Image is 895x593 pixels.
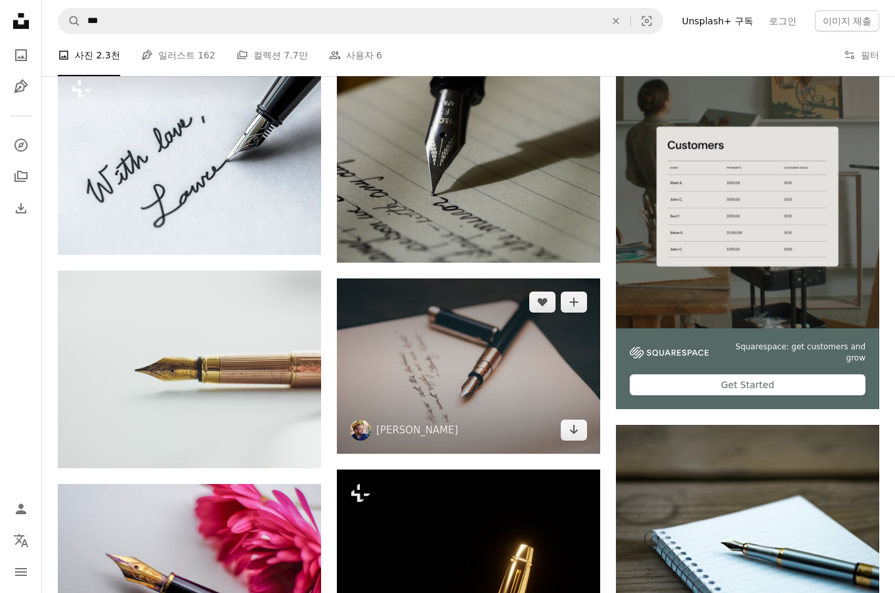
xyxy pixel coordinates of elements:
img: Álvaro Serrano의 프로필로 이동 [350,420,371,441]
button: 메뉴 [8,559,34,585]
a: 나선형 책에 만년필 [616,517,879,529]
a: 서명 만년필의 매크로 [58,154,321,165]
span: 6 [376,48,382,62]
a: 사용자 6 [329,34,382,76]
button: 이미지 제출 [815,11,879,32]
img: file-1747939376688-baf9a4a454ffimage [616,65,879,328]
button: 삭제 [601,9,630,33]
img: 서명 만년필의 매크로 [58,65,321,255]
img: file-1747939142011-51e5cc87e3c9 [630,347,709,359]
a: 사진 [8,42,34,68]
button: 컬렉션에 추가 [561,292,587,313]
a: [PERSON_NAME] [376,424,458,437]
a: 블랙과 실버 만년필 [337,360,600,372]
button: 언어 [8,527,34,554]
a: Unsplash+ 구독 [674,11,760,32]
span: 162 [198,48,215,62]
a: 꽃 옆에 검은 색과 금색의 만년필 [58,565,321,577]
button: 시각적 검색 [631,9,663,33]
a: 다운로드 [561,420,587,441]
a: 컬렉션 7.7만 [236,34,308,76]
button: 좋아요 [529,292,556,313]
a: Squarespace: get customers and growGet Started [616,65,879,409]
a: fountain pen on black lined paper [337,158,600,169]
a: 홈 — Unsplash [8,8,34,37]
span: Squarespace: get customers and grow [724,341,865,364]
a: 일러스트 162 [141,34,215,76]
a: 다운로드 내역 [8,195,34,221]
a: 탐색 [8,132,34,158]
a: 황동 퀼트 펜 [58,363,321,375]
img: 황동 퀼트 펜 [58,271,321,468]
img: 블랙과 실버 만년필 [337,278,600,454]
div: Get Started [630,374,865,395]
form: 사이트 전체에서 이미지 찾기 [58,8,663,34]
span: 7.7만 [284,48,307,62]
a: 일러스트 [8,74,34,100]
a: 컬렉션 [8,164,34,190]
button: Unsplash 검색 [58,9,81,33]
a: 로그인 / 가입 [8,496,34,522]
button: 필터 [844,34,879,76]
a: 로그인 [761,11,804,32]
img: fountain pen on black lined paper [337,65,600,263]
